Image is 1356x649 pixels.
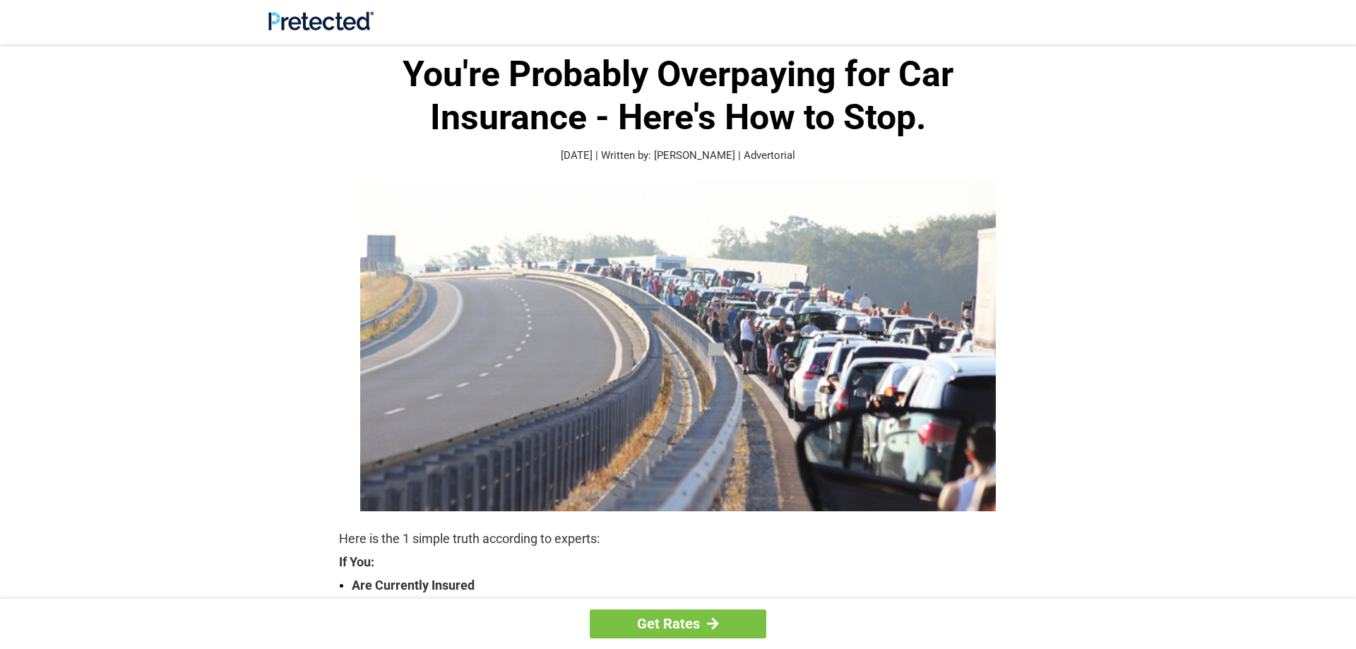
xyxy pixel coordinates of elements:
strong: Are Over The Age Of [DEMOGRAPHIC_DATA] [352,595,1017,615]
h1: You're Probably Overpaying for Car Insurance - Here's How to Stop. [339,53,1017,139]
p: Here is the 1 simple truth according to experts: [339,529,1017,549]
a: Get Rates [590,609,766,638]
strong: If You: [339,556,1017,568]
p: [DATE] | Written by: [PERSON_NAME] | Advertorial [339,148,1017,164]
a: Site Logo [268,20,374,33]
img: Site Logo [268,11,374,30]
strong: Are Currently Insured [352,576,1017,595]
